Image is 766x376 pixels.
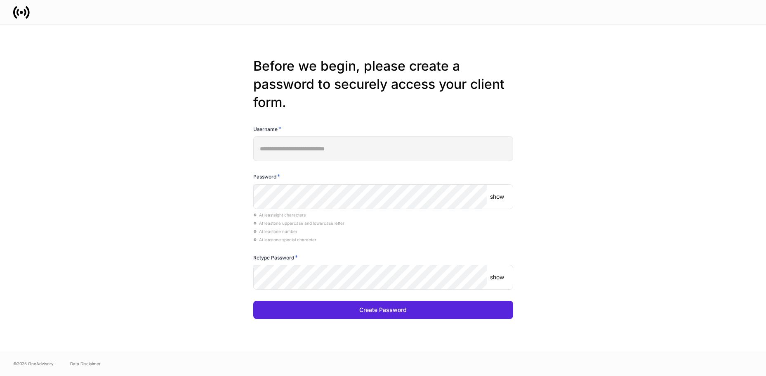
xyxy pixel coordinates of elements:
h6: Username [253,125,281,133]
span: At least one uppercase and lowercase letter [253,221,344,226]
a: Data Disclaimer [70,360,101,367]
span: At least one special character [253,237,316,242]
h6: Retype Password [253,253,298,262]
p: show [490,273,504,281]
div: Create Password [359,306,407,314]
h6: Password [253,172,280,181]
span: At least one number [253,229,297,234]
button: Create Password [253,301,513,319]
span: At least eight characters [253,212,306,217]
h2: Before we begin, please create a password to securely access your client form. [253,57,513,112]
p: show [490,193,504,201]
span: © 2025 OneAdvisory [13,360,54,367]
